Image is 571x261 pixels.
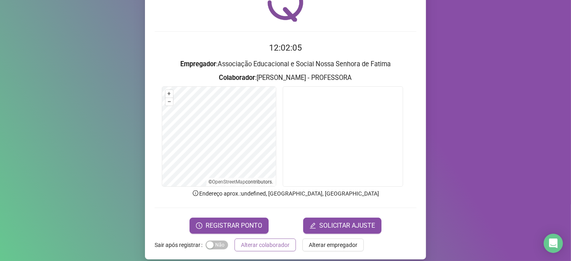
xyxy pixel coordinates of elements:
span: edit [310,222,316,229]
span: SOLICITAR AJUSTE [319,221,375,230]
li: © contributors. [209,179,273,185]
a: OpenStreetMap [212,179,246,185]
strong: Colaborador [219,74,255,82]
h3: : Associação Educacional e Social Nossa Senhora de Fatima [155,59,416,69]
strong: Empregador [180,60,216,68]
button: Alterar colaborador [235,239,296,251]
time: 12:02:05 [269,43,302,53]
span: REGISTRAR PONTO [206,221,262,230]
span: clock-circle [196,222,202,229]
label: Sair após registrar [155,239,206,251]
button: Alterar empregador [302,239,364,251]
button: editSOLICITAR AJUSTE [303,218,381,234]
button: REGISTRAR PONTO [190,218,269,234]
span: Alterar empregador [309,241,357,249]
div: Open Intercom Messenger [544,234,563,253]
button: – [165,98,173,106]
span: info-circle [192,190,199,197]
p: Endereço aprox. : undefined, [GEOGRAPHIC_DATA], [GEOGRAPHIC_DATA] [155,189,416,198]
h3: : [PERSON_NAME] - PROFESSORA [155,73,416,83]
span: Alterar colaborador [241,241,290,249]
button: + [165,90,173,98]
